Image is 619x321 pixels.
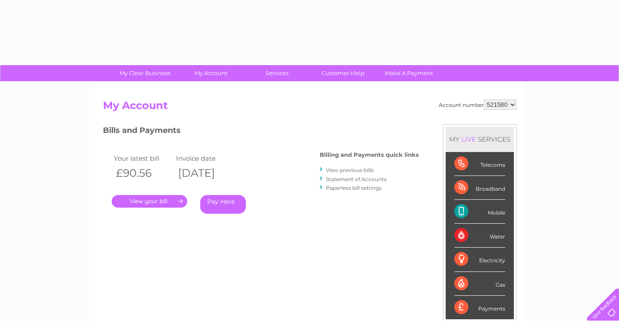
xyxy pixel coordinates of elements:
div: Water [454,224,505,248]
div: Account number [439,99,516,110]
a: Statement of Accounts [326,176,387,182]
td: Invoice date [174,152,236,164]
a: View previous bills [326,167,374,173]
div: Payments [454,296,505,319]
a: My Clear Business [109,65,181,81]
div: Mobile [454,200,505,224]
a: Paperless bill settings [326,185,382,191]
h2: My Account [103,99,516,116]
div: Telecoms [454,152,505,176]
th: [DATE] [174,164,236,182]
th: £90.56 [112,164,174,182]
h4: Billing and Payments quick links [320,152,419,158]
a: Make A Payment [373,65,445,81]
div: Electricity [454,248,505,271]
a: . [112,195,187,208]
a: Services [241,65,313,81]
h3: Bills and Payments [103,124,419,139]
div: Broadband [454,176,505,200]
a: My Account [175,65,247,81]
a: Customer Help [307,65,379,81]
div: Gas [454,272,505,296]
a: Pay Here [200,195,246,214]
div: LIVE [460,135,478,143]
div: MY SERVICES [446,127,514,152]
td: Your latest bill [112,152,174,164]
